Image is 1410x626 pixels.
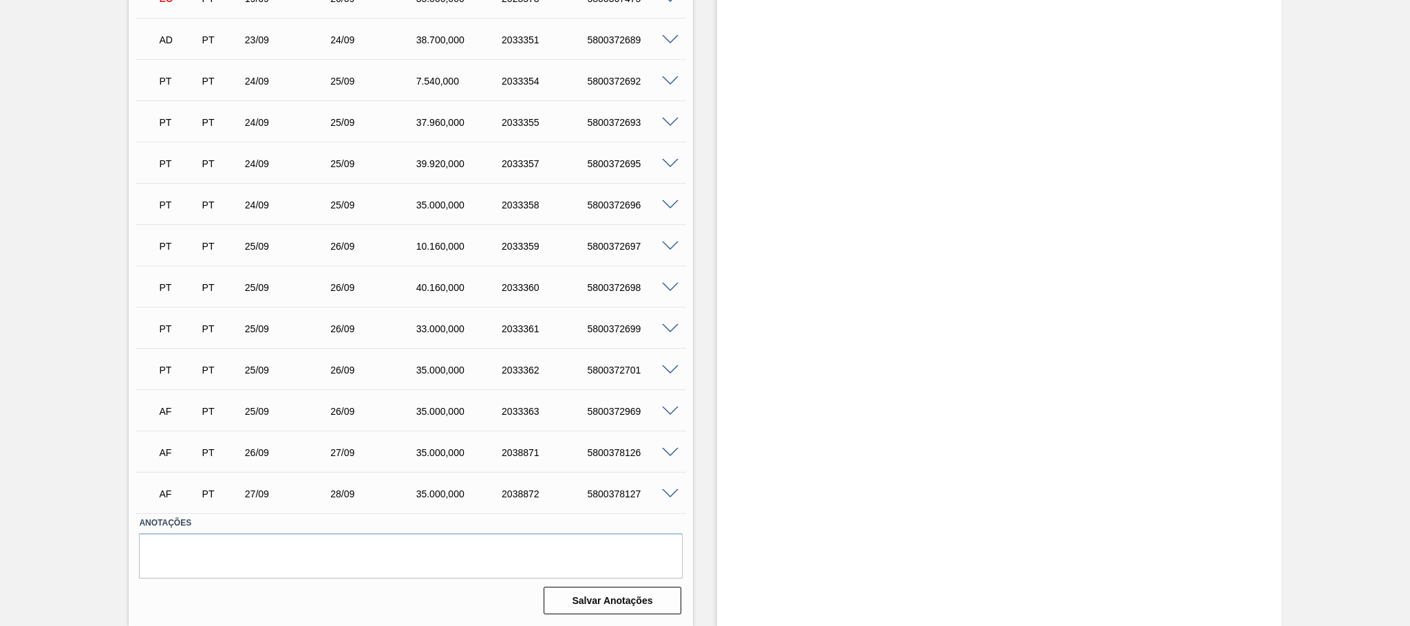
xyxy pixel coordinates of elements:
p: PT [159,158,197,169]
div: Pedido de Transferência [199,76,244,87]
p: PT [159,323,197,334]
p: PT [159,76,197,87]
div: 5800372689 [584,34,681,45]
div: Pedido de Transferência [199,241,244,252]
div: Aguardando Descarga [156,25,200,55]
div: 2033357 [498,158,595,169]
div: 7.540,000 [413,76,509,87]
label: Anotações [139,513,683,533]
div: 25/09/2025 [242,282,338,293]
div: 25/09/2025 [242,323,338,334]
div: 2033355 [498,117,595,128]
div: 2038872 [498,488,595,499]
button: Salvar Anotações [544,587,681,614]
div: 40.160,000 [413,282,509,293]
div: Pedido de Transferência [199,158,244,169]
div: Pedido de Transferência [199,323,244,334]
div: 5800372696 [584,199,681,211]
div: 5800378127 [584,488,681,499]
p: PT [159,282,197,293]
div: Pedido de Transferência [199,34,244,45]
div: 35.000,000 [413,406,509,417]
div: 26/09/2025 [242,447,338,458]
div: Aguardando Faturamento [156,479,200,509]
div: 26/09/2025 [327,365,423,376]
p: PT [159,199,197,211]
div: 35.000,000 [413,447,509,458]
p: AF [159,488,197,499]
div: 33.000,000 [413,323,509,334]
div: 27/09/2025 [242,488,338,499]
div: 26/09/2025 [327,406,423,417]
div: 24/09/2025 [242,199,338,211]
div: 25/09/2025 [242,365,338,376]
div: 2033358 [498,199,595,211]
div: 25/09/2025 [242,406,338,417]
div: 2033360 [498,282,595,293]
div: Pedido em Trânsito [156,149,200,179]
div: 25/09/2025 [327,117,423,128]
div: 2033361 [498,323,595,334]
div: Pedido de Transferência [199,199,244,211]
div: 5800372699 [584,323,681,334]
div: 2033351 [498,34,595,45]
div: 24/09/2025 [242,76,338,87]
div: 2033359 [498,241,595,252]
p: PT [159,241,197,252]
div: 5800372701 [584,365,681,376]
div: 5800372692 [584,76,681,87]
div: 35.000,000 [413,365,509,376]
div: 5800378126 [584,447,681,458]
div: 24/09/2025 [242,117,338,128]
div: 5800372698 [584,282,681,293]
div: 38.700,000 [413,34,509,45]
div: 2033363 [498,406,595,417]
div: 26/09/2025 [327,282,423,293]
div: Pedido de Transferência [199,282,244,293]
div: 5800372693 [584,117,681,128]
div: 37.960,000 [413,117,509,128]
div: 10.160,000 [413,241,509,252]
div: 2033362 [498,365,595,376]
p: PT [159,117,197,128]
div: Pedido de Transferência [199,406,244,417]
div: Pedido de Transferência [199,117,244,128]
p: AF [159,406,197,417]
div: Pedido em Trânsito [156,272,200,303]
div: Pedido de Transferência [199,447,244,458]
div: Pedido de Transferência [199,488,244,499]
p: AF [159,447,197,458]
div: 5800372969 [584,406,681,417]
div: Pedido de Transferência [199,365,244,376]
div: 24/09/2025 [242,158,338,169]
div: 25/09/2025 [327,199,423,211]
div: 5800372697 [584,241,681,252]
div: 2038871 [498,447,595,458]
div: 25/09/2025 [327,158,423,169]
div: Pedido em Trânsito [156,66,200,96]
div: 27/09/2025 [327,447,423,458]
div: 25/09/2025 [327,76,423,87]
p: AD [159,34,197,45]
div: Aguardando Faturamento [156,396,200,427]
div: 23/09/2025 [242,34,338,45]
div: 39.920,000 [413,158,509,169]
div: Pedido em Trânsito [156,314,200,344]
div: 5800372695 [584,158,681,169]
div: 28/09/2025 [327,488,423,499]
div: Pedido em Trânsito [156,231,200,261]
div: Pedido em Trânsito [156,107,200,138]
div: 35.000,000 [413,488,509,499]
div: Pedido em Trânsito [156,355,200,385]
div: 26/09/2025 [327,241,423,252]
div: Aguardando Faturamento [156,438,200,468]
div: Pedido em Trânsito [156,190,200,220]
div: 2033354 [498,76,595,87]
div: 35.000,000 [413,199,509,211]
div: 26/09/2025 [327,323,423,334]
div: 25/09/2025 [242,241,338,252]
p: PT [159,365,197,376]
div: 24/09/2025 [327,34,423,45]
